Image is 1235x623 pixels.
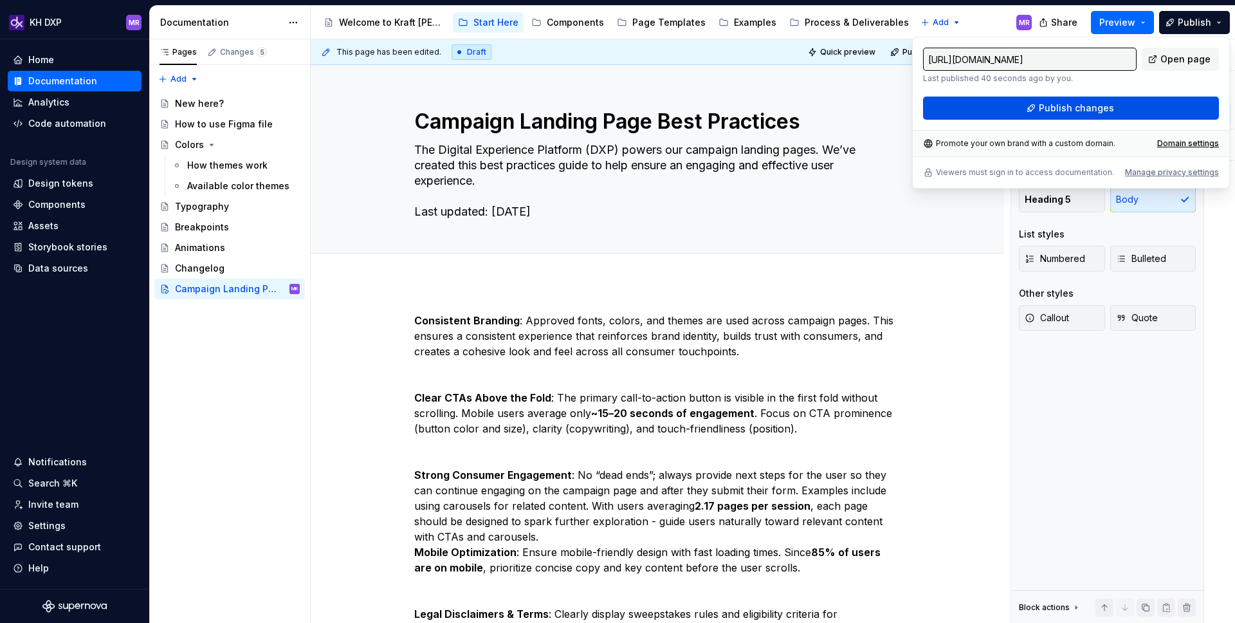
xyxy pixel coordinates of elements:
div: Components [28,198,86,211]
span: Add [170,74,187,84]
div: Promote your own brand with a custom domain. [923,138,1115,149]
div: Invite team [28,498,78,511]
span: Publish changes [902,47,965,57]
div: Code automation [28,117,106,130]
svg: Supernova Logo [42,600,107,613]
div: MR [1019,17,1030,28]
div: MR [291,283,298,295]
div: Pages [160,47,197,57]
div: Settings [28,519,66,532]
a: Invite team [8,494,142,515]
div: Changelog [175,262,224,275]
a: Design tokens [8,173,142,194]
span: Preview [1099,16,1135,29]
div: Home [28,53,54,66]
div: Data sources [28,262,88,275]
span: Numbered [1025,252,1085,265]
button: Callout [1019,305,1105,331]
span: Quote [1116,311,1158,324]
span: Bulleted [1116,252,1166,265]
a: Welcome to Kraft [PERSON_NAME] [318,12,450,33]
div: Welcome to Kraft [PERSON_NAME] [339,16,445,29]
a: New here? [154,93,305,114]
button: Add [917,14,965,32]
div: Page tree [318,10,914,35]
div: Help [28,562,49,575]
button: Preview [1091,11,1154,34]
span: Add [933,17,949,28]
div: KH DXP [30,16,62,29]
button: Contact support [8,537,142,557]
a: Start Here [453,12,524,33]
div: Other styles [1019,287,1074,300]
span: This page has been edited. [336,47,441,57]
a: Storybook stories [8,237,142,257]
span: Draft [467,47,486,57]
div: Assets [28,219,59,232]
div: Design tokens [28,177,93,190]
span: Open page [1160,53,1211,66]
button: Help [8,558,142,579]
a: Available color themes [167,176,305,196]
div: Breakpoints [175,221,229,234]
p: Viewers must sign in to access documentation. [936,167,1114,178]
strong: ~15–20 seconds of engagement [591,407,755,420]
textarea: The Digital Experience Platform (DXP) powers our campaign landing pages. We’ve created this best ... [412,140,898,222]
p: Last published 40 seconds ago by you. [923,73,1137,84]
span: Quick preview [820,47,875,57]
div: Animations [175,241,225,254]
div: Analytics [28,96,69,109]
button: Add [154,70,203,88]
a: Page Templates [612,12,711,33]
div: Design system data [10,157,86,167]
span: Callout [1025,311,1069,324]
div: Manage privacy settings [1125,167,1219,178]
a: Data sources [8,258,142,279]
a: Domain settings [1157,138,1219,149]
span: Heading 5 [1025,193,1071,206]
div: How to use Figma file [175,118,273,131]
div: Documentation [28,75,97,88]
img: 0784b2da-6f85-42e6-8793-4468946223dc.png [9,15,24,30]
a: Changelog [154,258,305,279]
div: Block actions [1019,602,1070,613]
div: Storybook stories [28,241,107,254]
button: Publish [1159,11,1230,34]
button: Share [1032,11,1086,34]
div: Start Here [473,16,518,29]
div: Examples [734,16,776,29]
div: Page Templates [632,16,706,29]
strong: Clear CTAs Above the Fold [414,391,551,404]
button: Quick preview [804,43,881,61]
a: Campaign Landing Page Best PracticesMR [154,279,305,299]
button: Publish changes [923,97,1219,120]
a: Settings [8,516,142,536]
strong: Strong Consumer Engagement [414,469,572,481]
a: Components [526,12,609,33]
div: Campaign Landing Page Best Practices [175,283,281,295]
a: Analytics [8,92,142,113]
a: Open page [1142,48,1219,71]
button: KH DXPMR [3,8,147,36]
a: Breakpoints [154,217,305,237]
div: Page tree [154,93,305,299]
strong: Mobile Optimization [414,546,517,559]
span: Publish changes [1039,102,1114,115]
div: Process & Deliverables [805,16,909,29]
textarea: Campaign Landing Page Best Practices [412,106,898,137]
div: Documentation [160,16,282,29]
strong: 2.17 pages per session [695,499,810,512]
a: Components [8,194,142,215]
button: Publish changes [886,43,971,61]
button: Quote [1110,305,1196,331]
div: Contact support [28,541,101,553]
button: Heading 5 [1019,187,1105,212]
button: Search ⌘K [8,473,142,494]
div: Changes [220,47,267,57]
span: Publish [1178,16,1211,29]
div: MR [129,17,140,28]
button: Bulleted [1110,246,1196,272]
a: How themes work [167,155,305,176]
